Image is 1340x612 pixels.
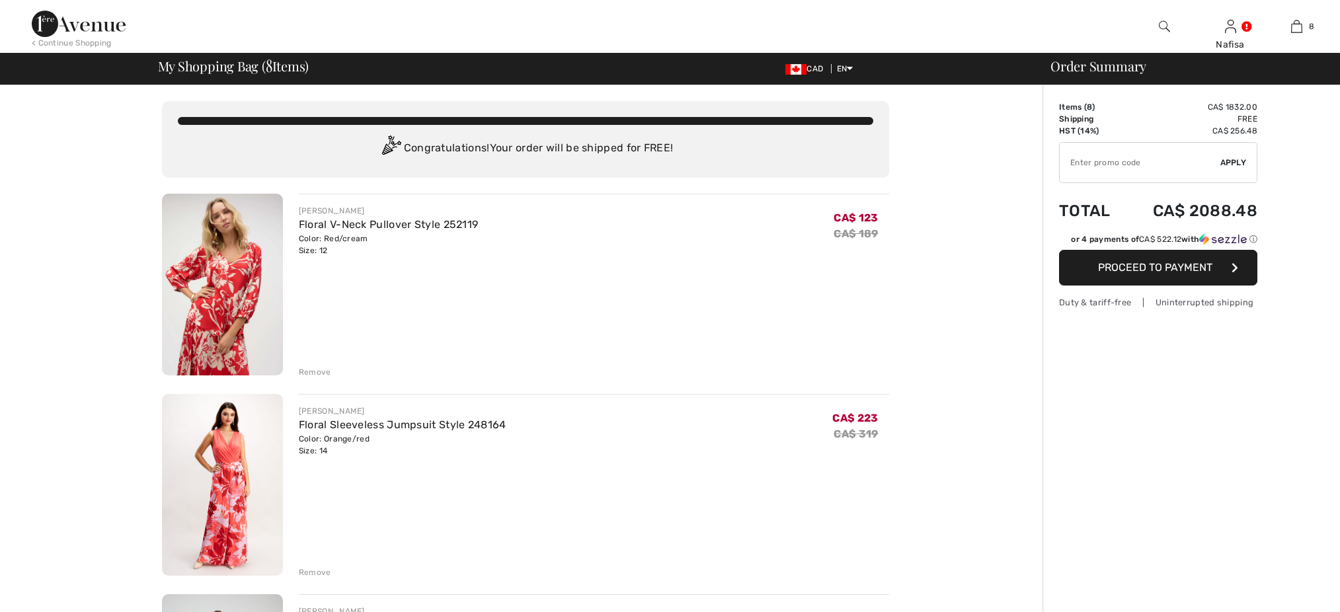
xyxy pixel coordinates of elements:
td: CA$ 2088.48 [1124,188,1257,233]
img: 1ère Avenue [32,11,126,37]
td: HST (14%) [1059,125,1124,137]
input: Promo code [1060,143,1220,182]
div: Remove [299,366,331,378]
td: CA$ 256.48 [1124,125,1257,137]
span: 8 [266,56,272,73]
a: 8 [1264,19,1329,34]
a: Floral V-Neck Pullover Style 252119 [299,218,479,231]
span: CAD [785,64,828,73]
img: search the website [1159,19,1170,34]
img: Congratulation2.svg [377,135,404,162]
a: Sign In [1225,20,1236,32]
span: CA$ 123 [834,211,878,224]
td: Total [1059,188,1124,233]
span: CA$ 522.12 [1139,235,1181,244]
span: Proceed to Payment [1098,261,1212,274]
span: CA$ 223 [832,412,878,424]
span: 8 [1309,20,1314,32]
div: < Continue Shopping [32,37,112,49]
span: My Shopping Bag ( Items) [158,59,309,73]
s: CA$ 319 [834,428,878,440]
td: CA$ 1832.00 [1124,101,1257,113]
div: [PERSON_NAME] [299,205,479,217]
img: My Bag [1291,19,1302,34]
div: Order Summary [1035,59,1332,73]
div: Color: Orange/red Size: 14 [299,433,506,457]
img: Floral V-Neck Pullover Style 252119 [162,194,283,375]
div: Color: Red/cream Size: 12 [299,233,479,256]
td: Items ( ) [1059,101,1124,113]
a: Floral Sleeveless Jumpsuit Style 248164 [299,418,506,431]
td: Free [1124,113,1257,125]
div: [PERSON_NAME] [299,405,506,417]
button: Proceed to Payment [1059,250,1257,286]
td: Shipping [1059,113,1124,125]
span: EN [837,64,853,73]
div: Duty & tariff-free | Uninterrupted shipping [1059,296,1257,309]
div: Nafisa [1198,38,1263,52]
span: Apply [1220,157,1247,169]
div: or 4 payments ofCA$ 522.12withSezzle Click to learn more about Sezzle [1059,233,1257,250]
img: Sezzle [1199,233,1247,245]
img: My Info [1225,19,1236,34]
img: Floral Sleeveless Jumpsuit Style 248164 [162,394,283,576]
s: CA$ 189 [834,227,878,240]
div: Congratulations! Your order will be shipped for FREE! [178,135,873,162]
img: Canadian Dollar [785,64,807,75]
div: Remove [299,566,331,578]
span: 8 [1087,102,1092,112]
div: or 4 payments of with [1071,233,1257,245]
